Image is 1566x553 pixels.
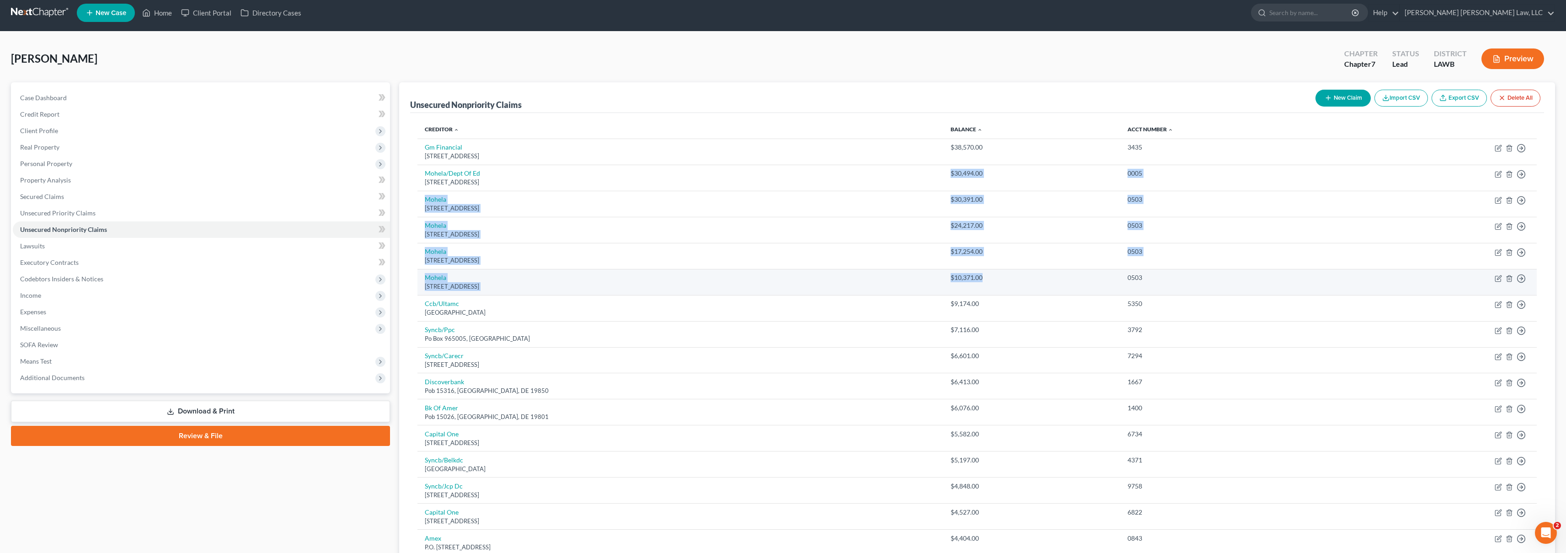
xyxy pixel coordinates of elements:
[425,517,936,526] div: [STREET_ADDRESS]
[1269,4,1353,21] input: Search by name...
[425,126,459,133] a: Creditor expand_less
[425,230,936,239] div: [STREET_ADDRESS]
[13,337,390,353] a: SOFA Review
[20,94,67,102] span: Case Dashboard
[425,387,936,395] div: Pob 15316, [GEOGRAPHIC_DATA], DE 19850
[425,308,936,317] div: [GEOGRAPHIC_DATA]
[1128,221,1342,230] div: 0503
[425,274,446,281] a: Mohela
[20,143,59,151] span: Real Property
[425,508,459,516] a: Capital One
[951,377,1113,387] div: $6,413.00
[20,291,41,299] span: Income
[425,300,459,307] a: Ccb/Ultamc
[425,378,464,386] a: Discoverbank
[425,195,446,203] a: Mohela
[20,160,72,167] span: Personal Property
[951,534,1113,543] div: $4,404.00
[951,430,1113,439] div: $5,582.00
[951,482,1113,491] div: $4,848.00
[951,195,1113,204] div: $30,391.00
[20,341,58,349] span: SOFA Review
[951,508,1113,517] div: $4,527.00
[20,242,45,250] span: Lawsuits
[11,52,97,65] span: [PERSON_NAME]
[20,209,96,217] span: Unsecured Priority Claims
[1368,5,1399,21] a: Help
[1128,273,1342,282] div: 0503
[1168,127,1173,133] i: expand_less
[1128,430,1342,439] div: 6734
[1128,299,1342,308] div: 5350
[425,413,936,421] div: Pob 15026, [GEOGRAPHIC_DATA], DE 19801
[1371,59,1375,68] span: 7
[425,534,441,542] a: Amex
[1344,48,1378,59] div: Chapter
[425,326,455,333] a: Syncb/Ppc
[1491,90,1540,107] button: Delete All
[425,221,446,229] a: Mohela
[1434,48,1467,59] div: District
[1128,351,1342,360] div: 7294
[20,225,107,233] span: Unsecured Nonpriority Claims
[977,127,983,133] i: expand_less
[20,275,103,283] span: Codebtors Insiders & Notices
[1374,90,1428,107] button: Import CSV
[425,143,462,151] a: Gm Financial
[425,430,459,438] a: Capital One
[425,352,464,360] a: Syncb/Carecr
[20,258,79,266] span: Executory Contracts
[951,403,1113,413] div: $6,076.00
[951,273,1113,282] div: $10,371.00
[1535,522,1557,544] iframe: Intercom live chat
[20,110,59,118] span: Credit Report
[1128,482,1342,491] div: 9758
[425,178,936,187] div: [STREET_ADDRESS]
[1400,5,1555,21] a: [PERSON_NAME] [PERSON_NAME] Law, LLC
[951,126,983,133] a: Balance expand_less
[13,254,390,271] a: Executory Contracts
[951,221,1113,230] div: $24,217.00
[236,5,306,21] a: Directory Cases
[1128,403,1342,413] div: 1400
[425,256,936,265] div: [STREET_ADDRESS]
[425,152,936,161] div: [STREET_ADDRESS]
[1392,59,1419,70] div: Lead
[13,106,390,123] a: Credit Report
[951,169,1113,178] div: $30,494.00
[13,205,390,221] a: Unsecured Priority Claims
[425,360,936,369] div: [STREET_ADDRESS]
[425,334,936,343] div: Po Box 965005, [GEOGRAPHIC_DATA]
[1392,48,1419,59] div: Status
[425,543,936,552] div: P.O. [STREET_ADDRESS]
[425,439,936,447] div: [STREET_ADDRESS]
[1128,534,1342,543] div: 0843
[1128,143,1342,152] div: 3435
[425,465,936,473] div: [GEOGRAPHIC_DATA]
[96,10,126,16] span: New Case
[1344,59,1378,70] div: Chapter
[425,204,936,213] div: [STREET_ADDRESS]
[951,299,1113,308] div: $9,174.00
[11,401,390,422] a: Download & Print
[951,351,1113,360] div: $6,601.00
[1554,522,1561,529] span: 2
[13,172,390,188] a: Property Analysis
[951,247,1113,256] div: $17,254.00
[20,324,61,332] span: Miscellaneous
[425,482,463,490] a: Syncb/Jcp Dc
[1315,90,1371,107] button: New Claim
[951,325,1113,334] div: $7,116.00
[13,221,390,238] a: Unsecured Nonpriority Claims
[176,5,236,21] a: Client Portal
[20,193,64,200] span: Secured Claims
[13,90,390,106] a: Case Dashboard
[1128,195,1342,204] div: 0503
[951,143,1113,152] div: $38,570.00
[20,176,71,184] span: Property Analysis
[13,238,390,254] a: Lawsuits
[13,188,390,205] a: Secured Claims
[425,491,936,499] div: [STREET_ADDRESS]
[1128,325,1342,334] div: 3792
[20,374,85,381] span: Additional Documents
